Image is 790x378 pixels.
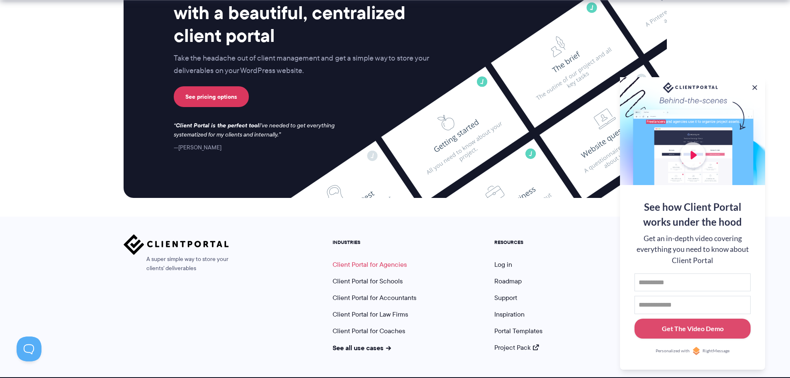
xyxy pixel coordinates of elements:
span: RightMessage [702,348,729,354]
span: Personalized with [656,348,690,354]
a: Client Portal for Accountants [333,293,416,302]
span: A super simple way to store your clients' deliverables [124,255,229,273]
a: Personalized withRightMessage [634,347,751,355]
a: Client Portal for Agencies [333,260,407,269]
div: Get an in-depth video covering everything you need to know about Client Portal [634,233,751,266]
cite: [PERSON_NAME] [174,143,221,151]
p: Take the headache out of client management and get a simple way to store your deliverables on you... [174,52,447,77]
strong: Client Portal is the perfect tool [176,121,259,130]
a: Roadmap [494,276,522,286]
button: Get The Video Demo [634,319,751,339]
a: See all use cases [333,343,391,353]
a: Portal Templates [494,326,542,336]
img: Personalized with RightMessage [692,347,700,355]
div: See how Client Portal works under the hood [634,200,751,229]
h5: INDUSTRIES [333,239,416,245]
a: Client Portal for Coaches [333,326,405,336]
a: See pricing options [174,86,249,107]
a: Project Pack [494,343,539,352]
p: I've needed to get everything systematized for my clients and internally. [174,121,343,139]
a: Support [494,293,517,302]
a: Inspiration [494,310,525,319]
div: Get The Video Demo [662,324,724,334]
a: Client Portal for Law Firms [333,310,408,319]
a: Client Portal for Schools [333,276,403,286]
a: Log in [494,260,512,269]
iframe: Toggle Customer Support [17,337,41,361]
h5: RESOURCES [494,239,542,245]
